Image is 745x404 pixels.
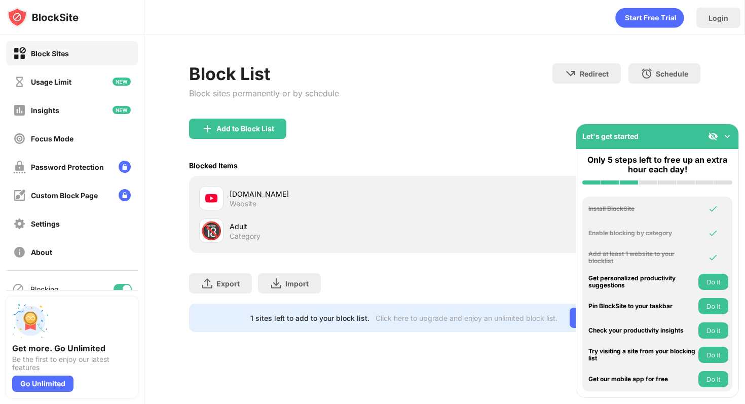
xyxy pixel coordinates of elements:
[376,314,557,322] div: Click here to upgrade and enjoy an unlimited block list.
[582,155,732,174] div: Only 5 steps left to free up an extra hour each day!
[119,161,131,173] img: lock-menu.svg
[708,131,718,141] img: eye-not-visible.svg
[656,69,688,78] div: Schedule
[698,274,728,290] button: Do it
[588,327,696,334] div: Check your productivity insights
[588,230,696,237] div: Enable blocking by category
[588,250,696,265] div: Add at least 1 website to your blocklist
[31,248,52,256] div: About
[13,217,26,230] img: settings-off.svg
[216,279,240,288] div: Export
[31,106,59,115] div: Insights
[250,314,369,322] div: 1 sites left to add to your block list.
[12,343,132,353] div: Get more. Go Unlimited
[580,69,609,78] div: Redirect
[7,7,79,27] img: logo-blocksite.svg
[113,78,131,86] img: new-icon.svg
[201,221,222,241] div: 🔞
[698,298,728,314] button: Do it
[216,125,274,133] div: Add to Block List
[722,131,732,141] img: omni-setup-toggle.svg
[13,76,26,88] img: time-usage-off.svg
[31,49,69,58] div: Block Sites
[570,308,639,328] div: Go Unlimited
[708,252,718,263] img: omni-check.svg
[588,303,696,310] div: Pin BlockSite to your taskbar
[230,199,256,208] div: Website
[12,376,73,392] div: Go Unlimited
[31,191,98,200] div: Custom Block Page
[285,279,309,288] div: Import
[13,161,26,173] img: password-protection-off.svg
[588,205,696,212] div: Install BlockSite
[698,322,728,339] button: Do it
[30,285,59,293] div: Blocking
[698,371,728,387] button: Do it
[31,134,73,143] div: Focus Mode
[13,246,26,259] img: about-off.svg
[113,106,131,114] img: new-icon.svg
[31,163,104,171] div: Password Protection
[13,132,26,145] img: focus-off.svg
[588,275,696,289] div: Get personalized productivity suggestions
[13,189,26,202] img: customize-block-page-off.svg
[230,221,444,232] div: Adult
[588,376,696,383] div: Get our mobile app for free
[31,219,60,228] div: Settings
[13,47,26,60] img: block-on.svg
[708,228,718,238] img: omni-check.svg
[698,347,728,363] button: Do it
[708,204,718,214] img: omni-check.svg
[12,355,132,372] div: Be the first to enjoy our latest features
[189,88,339,98] div: Block sites permanently or by schedule
[12,303,49,339] img: push-unlimited.svg
[709,14,728,22] div: Login
[230,189,444,199] div: [DOMAIN_NAME]
[582,132,639,140] div: Let's get started
[189,63,339,84] div: Block List
[615,8,684,28] div: animation
[12,283,24,295] img: blocking-icon.svg
[205,192,217,204] img: favicons
[119,189,131,201] img: lock-menu.svg
[189,161,238,170] div: Blocked Items
[13,104,26,117] img: insights-off.svg
[230,232,260,241] div: Category
[31,78,71,86] div: Usage Limit
[588,348,696,362] div: Try visiting a site from your blocking list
